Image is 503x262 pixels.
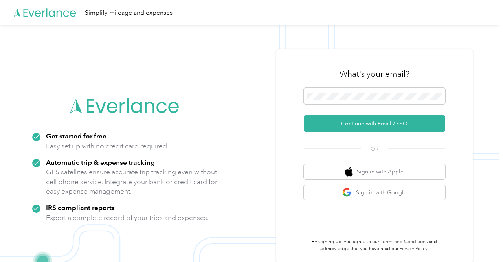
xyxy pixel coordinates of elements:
[380,239,428,245] a: Terms and Conditions
[361,145,388,153] span: OR
[342,188,352,197] img: google logo
[46,213,209,223] p: Export a complete record of your trips and expenses.
[85,8,173,18] div: Simplify mileage and expenses
[304,238,445,252] p: By signing up, you agree to our and acknowledge that you have read our .
[46,203,115,212] strong: IRS compliant reports
[46,132,106,140] strong: Get started for free
[46,141,167,151] p: Easy set up with no credit card required
[304,185,445,200] button: google logoSign in with Google
[304,115,445,132] button: Continue with Email / SSO
[46,167,218,196] p: GPS satellites ensure accurate trip tracking even without cell phone service. Integrate your bank...
[340,68,409,79] h3: What's your email?
[304,164,445,179] button: apple logoSign in with Apple
[345,167,353,177] img: apple logo
[46,158,155,166] strong: Automatic trip & expense tracking
[400,246,428,252] a: Privacy Policy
